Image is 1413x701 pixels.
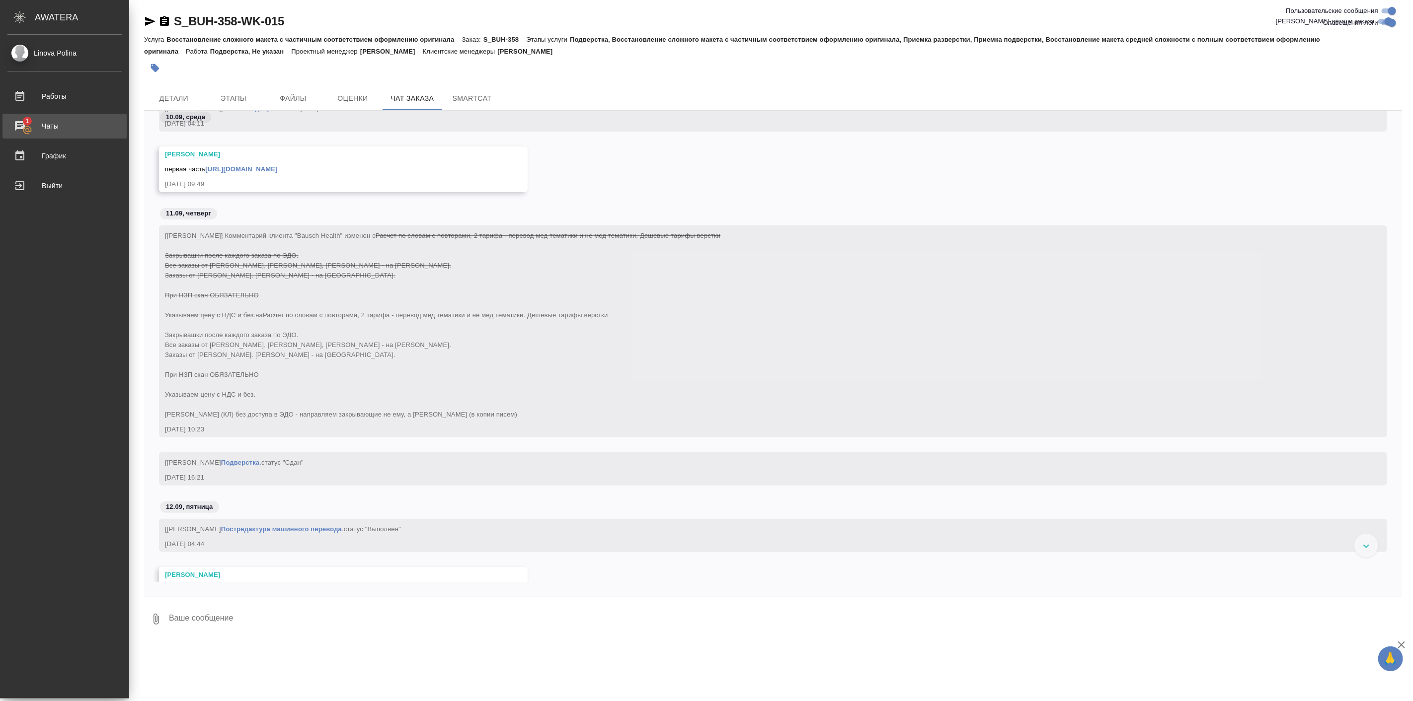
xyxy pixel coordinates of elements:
[165,179,493,189] div: [DATE] 09:49
[144,36,166,43] p: Услуга
[269,92,317,105] span: Файлы
[423,48,498,55] p: Клиентские менеджеры
[2,114,127,139] a: 1Чаты
[166,112,205,122] p: 10.09, среда
[221,525,342,533] a: Постредактура машинного перевода
[344,525,401,533] span: статус "Выполнен"
[144,15,156,27] button: Скопировать ссылку для ЯМессенджера
[462,36,483,43] p: Заказ:
[389,92,436,105] span: Чат заказа
[205,165,277,173] a: [URL][DOMAIN_NAME]
[1276,16,1375,26] span: [PERSON_NAME] детали заказа
[1323,18,1378,28] span: Оповещения-логи
[144,36,1320,55] p: Подверстка, Восстановление сложного макета с частичным соответствием оформлению оригинала, Приемк...
[165,459,304,466] span: [[PERSON_NAME] .
[291,48,360,55] p: Проектный менеджер
[210,48,292,55] p: Подверстка, Не указан
[7,148,122,163] div: График
[7,178,122,193] div: Выйти
[158,15,170,27] button: Скопировать ссылку
[150,92,198,105] span: Детали
[166,209,211,218] p: 11.09, четверг
[7,89,122,104] div: Работы
[1382,648,1399,669] span: 🙏
[144,57,166,79] button: Добавить тэг
[483,36,526,43] p: S_BUH-358
[448,92,496,105] span: SmartCat
[497,48,560,55] p: [PERSON_NAME]
[2,173,127,198] a: Выйти
[166,502,213,512] p: 12.09, пятница
[1286,6,1378,16] span: Пользовательские сообщения
[165,311,608,418] span: Расчет по словам с повторами, 2 тарифа - перевод мед тематики и не мед тематики. Дешевые тарифы в...
[360,48,423,55] p: [PERSON_NAME]
[174,14,284,28] a: S_BUH-358-WK-015
[165,570,493,580] div: [PERSON_NAME]
[7,119,122,134] div: Чаты
[261,459,304,466] span: статус "Сдан"
[329,92,377,105] span: Оценки
[165,525,401,533] span: [[PERSON_NAME] .
[19,116,35,126] span: 1
[1378,646,1403,671] button: 🙏
[165,232,720,319] span: Расчет по словам с повторами, 2 тарифа - перевод мед тематики и не мед тематики. Дешевые тарифы в...
[210,92,257,105] span: Этапы
[166,36,462,43] p: Восстановление сложного макета с частичным соответствием оформлению оригинала
[2,84,127,109] a: Работы
[165,424,1352,434] div: [DATE] 10:23
[221,459,259,466] a: Подверстка
[2,143,127,168] a: График
[165,149,493,159] div: [PERSON_NAME]
[7,48,122,59] div: Linova Polina
[35,7,129,27] div: AWATERA
[526,36,570,43] p: Этапы услуги
[165,165,278,173] span: первая часть
[165,473,1352,483] div: [DATE] 16:21
[165,232,720,418] span: [[PERSON_NAME]] Комментарий клиента "Bausch Health" изменен с на
[165,539,1352,549] div: [DATE] 04:44
[186,48,210,55] p: Работа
